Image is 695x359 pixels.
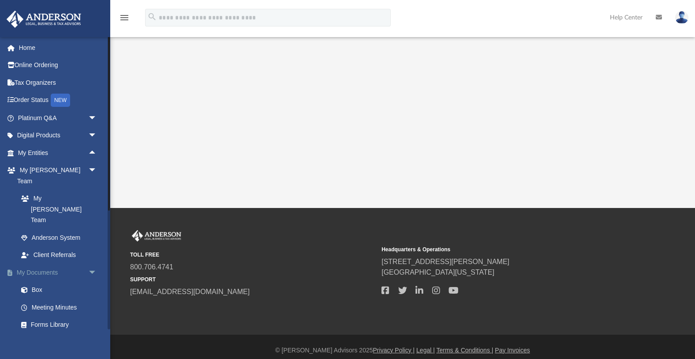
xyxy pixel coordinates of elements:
[381,246,627,253] small: Headquarters & Operations
[12,190,101,229] a: My [PERSON_NAME] Team
[130,251,375,259] small: TOLL FREE
[381,258,509,265] a: [STREET_ADDRESS][PERSON_NAME]
[6,264,110,281] a: My Documentsarrow_drop_down
[88,127,106,145] span: arrow_drop_down
[88,162,106,180] span: arrow_drop_down
[88,109,106,127] span: arrow_drop_down
[119,12,130,23] i: menu
[6,109,110,127] a: Platinum Q&Aarrow_drop_down
[381,268,494,276] a: [GEOGRAPHIC_DATA][US_STATE]
[88,144,106,162] span: arrow_drop_up
[119,17,130,23] a: menu
[12,299,110,316] a: Meeting Minutes
[130,288,250,295] a: [EMAIL_ADDRESS][DOMAIN_NAME]
[675,11,688,24] img: User Pic
[495,347,530,354] a: Pay Invoices
[12,316,106,334] a: Forms Library
[6,91,110,110] a: Order StatusNEW
[110,346,695,355] div: © [PERSON_NAME] Advisors 2025
[12,281,106,299] a: Box
[130,276,375,283] small: SUPPORT
[12,229,106,246] a: Anderson System
[88,264,106,282] span: arrow_drop_down
[51,94,70,107] div: NEW
[6,144,110,162] a: My Entitiesarrow_drop_up
[130,263,173,271] a: 800.706.4741
[6,39,110,57] a: Home
[6,57,110,74] a: Online Ordering
[4,11,84,28] img: Anderson Advisors Platinum Portal
[6,74,110,91] a: Tax Organizers
[12,246,106,264] a: Client Referrals
[416,347,435,354] a: Legal |
[6,162,106,190] a: My [PERSON_NAME] Teamarrow_drop_down
[437,347,493,354] a: Terms & Conditions |
[373,347,415,354] a: Privacy Policy |
[147,12,157,22] i: search
[130,230,183,242] img: Anderson Advisors Platinum Portal
[6,127,110,144] a: Digital Productsarrow_drop_down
